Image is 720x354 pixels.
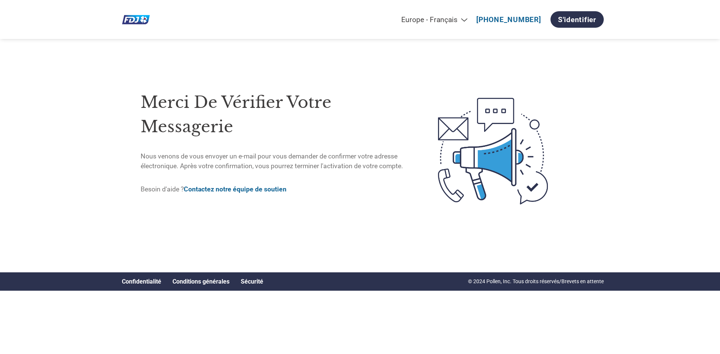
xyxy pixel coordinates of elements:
[141,185,184,193] font: Besoin d'aide ?
[550,11,604,28] a: S'identifier
[406,84,579,218] img: e-mail ouvert
[141,152,403,170] font: Nous venons de vous envoyer un e-mail pour vous demander de confirmer votre adresse électronique....
[116,9,156,30] img: La Française des Jeux
[241,278,263,285] a: Sécurité
[558,15,596,24] font: S'identifier
[172,278,229,285] a: Conditions générales
[141,92,331,137] font: Merci de vérifier votre messagerie
[476,15,541,24] a: [PHONE_NUMBER]
[122,278,161,285] a: Confidentialité
[468,278,604,284] font: © 2024 Pollen, Inc. Tous droits réservés/Brevets en attente
[184,185,286,193] a: Contactez notre équipe de soutien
